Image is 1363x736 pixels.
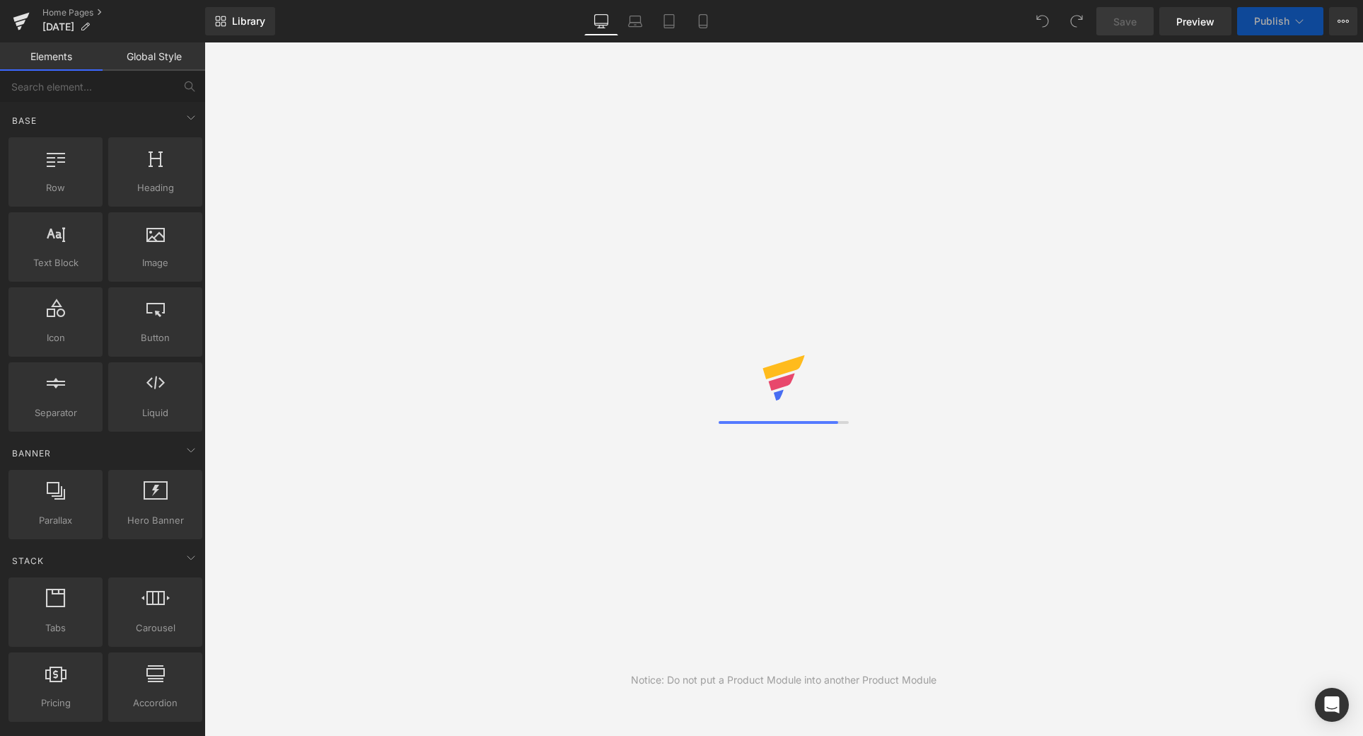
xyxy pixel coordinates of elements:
span: Carousel [112,621,198,636]
a: Laptop [618,7,652,35]
span: Parallax [13,513,98,528]
span: Tabs [13,621,98,636]
button: Undo [1028,7,1057,35]
span: Stack [11,554,45,568]
span: Image [112,255,198,270]
span: Separator [13,406,98,420]
button: More [1329,7,1357,35]
a: Tablet [652,7,686,35]
button: Redo [1062,7,1091,35]
span: Hero Banner [112,513,198,528]
span: Button [112,330,198,345]
span: Row [13,180,98,195]
span: Save [1113,14,1137,29]
span: Publish [1254,16,1289,27]
span: Preview [1176,14,1214,29]
a: New Library [205,7,275,35]
a: Global Style [103,42,205,71]
span: Heading [112,180,198,195]
a: Home Pages [42,7,205,18]
span: [DATE] [42,21,74,33]
span: Base [11,114,38,127]
div: Open Intercom Messenger [1315,688,1349,722]
div: Notice: Do not put a Product Module into another Product Module [631,672,936,688]
span: Banner [11,447,52,460]
a: Mobile [686,7,720,35]
span: Text Block [13,255,98,270]
a: Preview [1159,7,1231,35]
span: Accordion [112,696,198,711]
a: Desktop [584,7,618,35]
span: Liquid [112,406,198,420]
span: Icon [13,330,98,345]
span: Library [232,15,265,28]
span: Pricing [13,696,98,711]
button: Publish [1237,7,1323,35]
